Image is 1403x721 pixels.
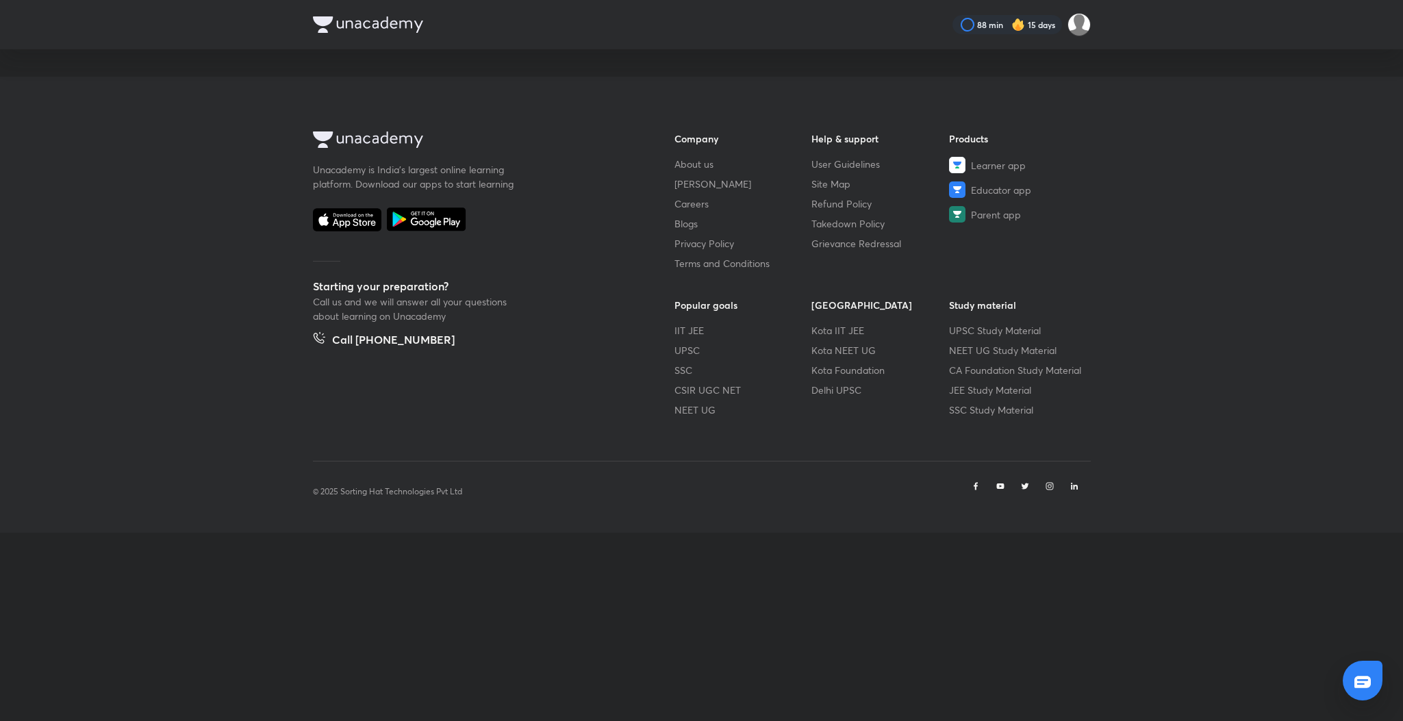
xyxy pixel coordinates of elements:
a: UPSC [674,343,812,357]
a: IIT JEE [674,323,812,338]
a: Kota Foundation [811,363,949,377]
h5: Starting your preparation? [313,278,631,294]
a: Call [PHONE_NUMBER] [313,331,455,351]
h6: Help & support [811,131,949,146]
h6: [GEOGRAPHIC_DATA] [811,298,949,312]
img: Educator app [949,181,965,198]
a: NEET UG [674,403,812,417]
h6: Company [674,131,812,146]
a: User Guidelines [811,157,949,171]
span: Parent app [971,207,1021,222]
p: Call us and we will answer all your questions about learning on Unacademy [313,294,518,323]
a: UPSC Study Material [949,323,1087,338]
a: CA Foundation Study Material [949,363,1087,377]
a: Company Logo [313,131,631,151]
p: © 2025 Sorting Hat Technologies Pvt Ltd [313,485,462,498]
a: Blogs [674,216,812,231]
a: SSC Study Material [949,403,1087,417]
img: Company Logo [313,16,423,33]
h6: Popular goals [674,298,812,312]
img: Sakshi Nath [1067,13,1091,36]
a: Careers [674,197,812,211]
a: Refund Policy [811,197,949,211]
span: Learner app [971,158,1026,173]
a: [PERSON_NAME] [674,177,812,191]
h6: Study material [949,298,1087,312]
a: Kota IIT JEE [811,323,949,338]
img: Parent app [949,206,965,223]
img: streak [1011,18,1025,31]
a: Terms and Conditions [674,256,812,270]
h6: Products [949,131,1087,146]
a: Delhi UPSC [811,383,949,397]
a: Kota NEET UG [811,343,949,357]
a: Educator app [949,181,1087,198]
span: Careers [674,197,709,211]
a: Parent app [949,206,1087,223]
img: Learner app [949,157,965,173]
span: Educator app [971,183,1031,197]
a: Site Map [811,177,949,191]
h5: Call [PHONE_NUMBER] [332,331,455,351]
a: CSIR UGC NET [674,383,812,397]
img: Company Logo [313,131,423,148]
a: Takedown Policy [811,216,949,231]
a: Learner app [949,157,1087,173]
a: Grievance Redressal [811,236,949,251]
a: SSC [674,363,812,377]
p: Unacademy is India’s largest online learning platform. Download our apps to start learning [313,162,518,191]
a: JEE Study Material [949,383,1087,397]
a: Privacy Policy [674,236,812,251]
a: NEET UG Study Material [949,343,1087,357]
a: About us [674,157,812,171]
